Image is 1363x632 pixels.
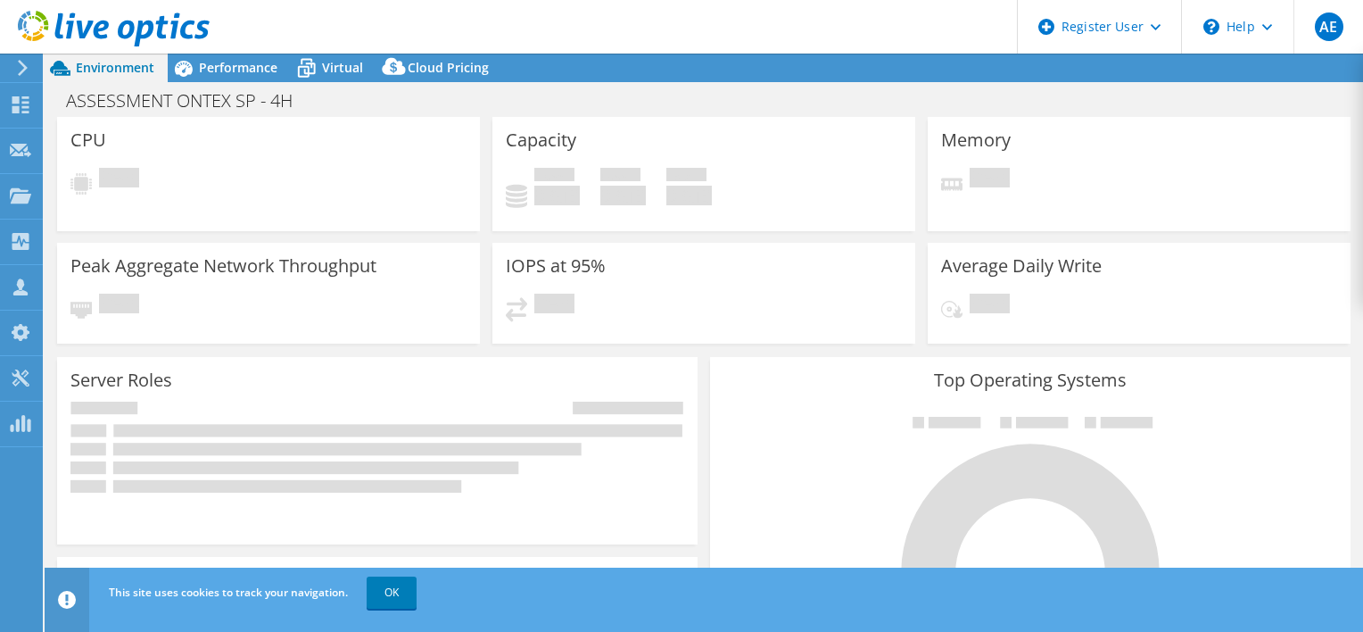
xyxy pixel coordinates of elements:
[600,186,646,205] h4: 0 GiB
[70,256,376,276] h3: Peak Aggregate Network Throughput
[70,130,106,150] h3: CPU
[408,59,489,76] span: Cloud Pricing
[970,168,1010,192] span: Pending
[534,294,574,318] span: Pending
[506,130,576,150] h3: Capacity
[666,186,712,205] h4: 0 GiB
[99,294,139,318] span: Pending
[199,59,277,76] span: Performance
[99,168,139,192] span: Pending
[109,585,348,600] span: This site uses cookies to track your navigation.
[367,577,417,609] a: OK
[941,256,1102,276] h3: Average Daily Write
[58,91,320,111] h1: ASSESSMENT ONTEX SP - 4H
[1315,12,1343,41] span: AE
[941,130,1011,150] h3: Memory
[322,59,363,76] span: Virtual
[70,370,172,390] h3: Server Roles
[534,186,580,205] h4: 0 GiB
[76,59,154,76] span: Environment
[1203,19,1219,35] svg: \n
[723,370,1337,390] h3: Top Operating Systems
[534,168,574,186] span: Used
[506,256,606,276] h3: IOPS at 95%
[600,168,640,186] span: Free
[666,168,706,186] span: Total
[970,294,1010,318] span: Pending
